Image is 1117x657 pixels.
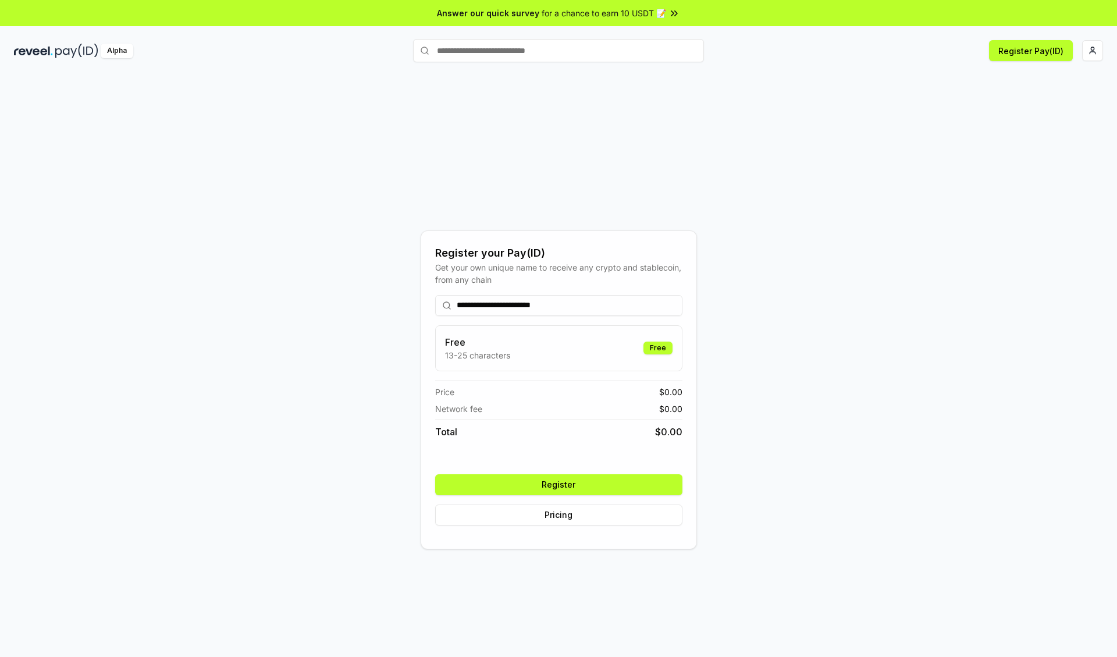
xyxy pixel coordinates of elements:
[435,261,682,286] div: Get your own unique name to receive any crypto and stablecoin, from any chain
[659,403,682,415] span: $ 0.00
[101,44,133,58] div: Alpha
[14,44,53,58] img: reveel_dark
[435,425,457,439] span: Total
[643,342,673,354] div: Free
[435,245,682,261] div: Register your Pay(ID)
[435,474,682,495] button: Register
[659,386,682,398] span: $ 0.00
[445,349,510,361] p: 13-25 characters
[445,335,510,349] h3: Free
[542,7,666,19] span: for a chance to earn 10 USDT 📝
[437,7,539,19] span: Answer our quick survey
[435,403,482,415] span: Network fee
[435,505,682,525] button: Pricing
[655,425,682,439] span: $ 0.00
[435,386,454,398] span: Price
[55,44,98,58] img: pay_id
[989,40,1073,61] button: Register Pay(ID)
